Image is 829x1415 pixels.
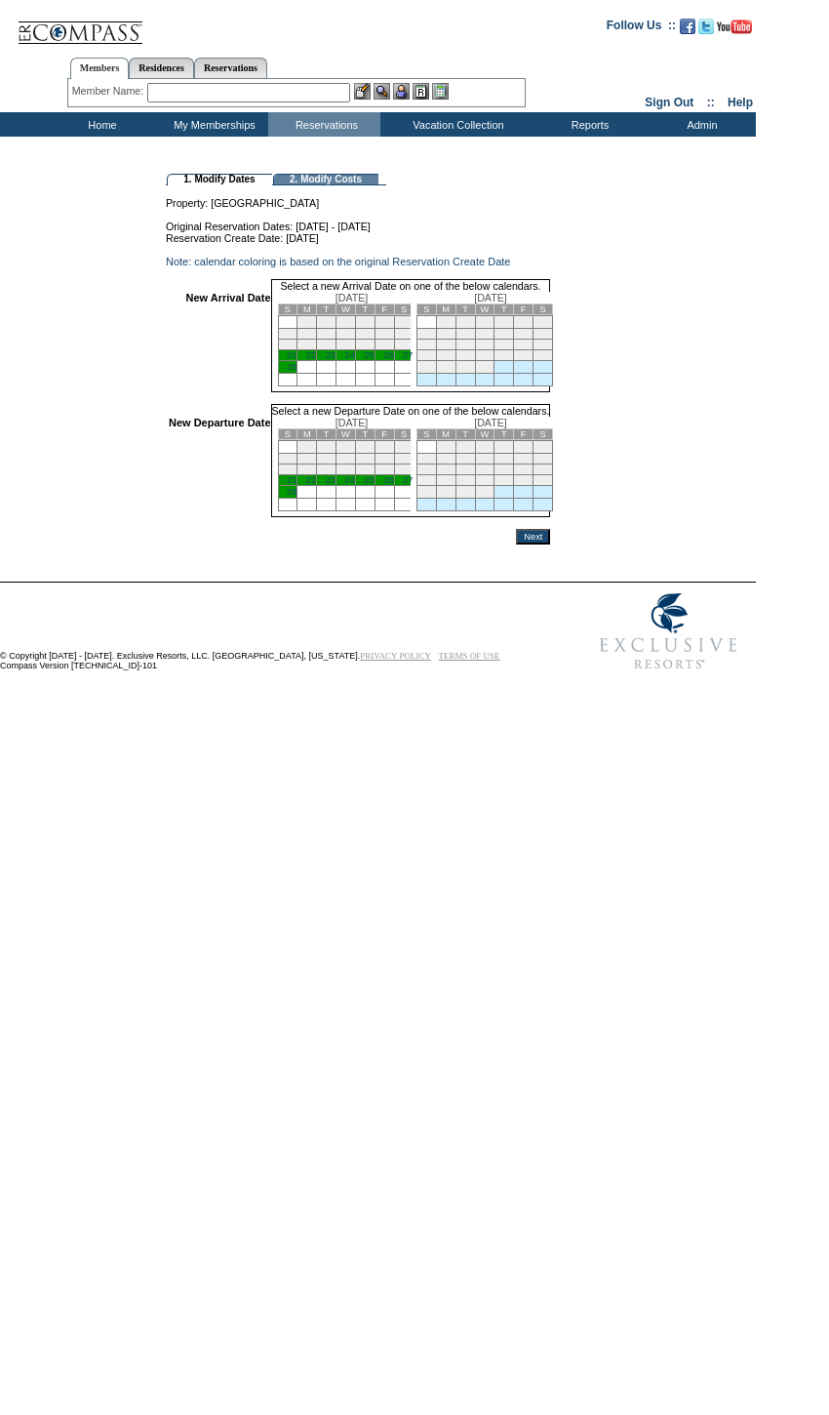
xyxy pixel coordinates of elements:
img: Become our fan on Facebook [680,19,695,34]
td: Reports [532,112,644,137]
td: 31 [475,361,494,374]
td: 24 [475,350,494,361]
a: 25 [364,350,374,360]
td: M [436,429,455,440]
td: Reservation Create Date: [DATE] [166,232,550,244]
td: T [494,429,514,440]
td: 27 [533,350,553,361]
td: Reservations [268,112,380,137]
td: 21 [416,350,436,361]
td: 5 [375,316,394,329]
td: 17 [336,465,356,475]
td: F [514,429,533,440]
td: Original Reservation Dates: [DATE] - [DATE] [166,209,550,232]
td: 12 [514,454,533,465]
td: S [278,304,297,315]
td: 1 [297,316,317,329]
td: 13 [533,454,553,465]
a: 27 [403,350,413,360]
td: 7 [278,454,297,465]
td: 20 [533,465,553,475]
td: 30 [455,361,475,374]
td: New Departure Date [169,417,271,517]
td: 16 [455,340,475,350]
a: PRIVACY POLICY [360,651,431,661]
td: 29 [436,361,455,374]
td: S [394,429,414,440]
a: TERMS OF USE [439,651,500,661]
a: Help [728,96,753,109]
td: Select a new Arrival Date on one of the below calendars. [271,279,551,292]
a: 28 [287,362,296,372]
a: Sign Out [645,96,693,109]
td: 7 [416,454,436,465]
td: 16 [317,465,336,475]
td: 2 [455,441,475,454]
td: W [475,429,494,440]
td: T [494,304,514,315]
td: Select a new Departure Date on one of the below calendars. [271,404,551,417]
td: 5 [514,316,533,329]
span: [DATE] [474,292,507,303]
td: 2 [317,441,336,454]
a: 25 [364,475,374,485]
td: 19 [514,340,533,350]
td: 31 [475,486,494,499]
a: 21 [287,475,296,485]
td: 15 [436,340,455,350]
img: Reservations [413,83,429,100]
td: 29 [436,486,455,499]
td: S [533,304,553,315]
a: 24 [345,350,355,360]
td: New Arrival Date [169,292,271,392]
td: 3 [336,316,356,329]
a: 23 [326,475,336,485]
td: Home [44,112,156,137]
td: S [416,429,436,440]
td: 14 [416,340,436,350]
a: Reservations [194,58,267,78]
td: 26 [514,350,533,361]
div: Member Name: [72,83,147,100]
img: b_calculator.gif [432,83,449,100]
td: T [317,304,336,315]
td: 7 [416,329,436,340]
td: 9 [317,454,336,465]
td: 13 [533,329,553,340]
a: 27 [403,475,413,485]
td: 13 [394,329,414,340]
td: Note: calendar coloring is based on the original Reservation Create Date [166,256,550,267]
td: 19 [375,340,394,350]
td: 28 [416,486,436,499]
td: 1 [436,316,455,329]
td: 9 [317,329,336,340]
span: [DATE] [474,417,507,428]
td: 6 [533,441,553,454]
input: Next [516,529,550,545]
img: View [374,83,390,100]
td: 11 [494,454,514,465]
td: Property: [GEOGRAPHIC_DATA] [166,185,550,209]
a: Residences [129,58,194,78]
td: 11 [355,329,375,340]
td: F [514,304,533,315]
td: S [278,429,297,440]
td: F [375,304,394,315]
td: 22 [436,350,455,361]
td: S [533,429,553,440]
td: M [436,304,455,315]
span: :: [707,96,715,109]
td: 3 [475,441,494,454]
td: 2 [455,316,475,329]
td: 16 [455,465,475,475]
td: 8 [436,329,455,340]
img: Impersonate [393,83,410,100]
td: S [416,304,436,315]
span: [DATE] [336,417,369,428]
td: 3 [336,441,356,454]
td: 18 [355,465,375,475]
td: 6 [394,441,414,454]
img: Follow us on Twitter [698,19,714,34]
td: 9 [455,454,475,465]
td: 4 [494,316,514,329]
